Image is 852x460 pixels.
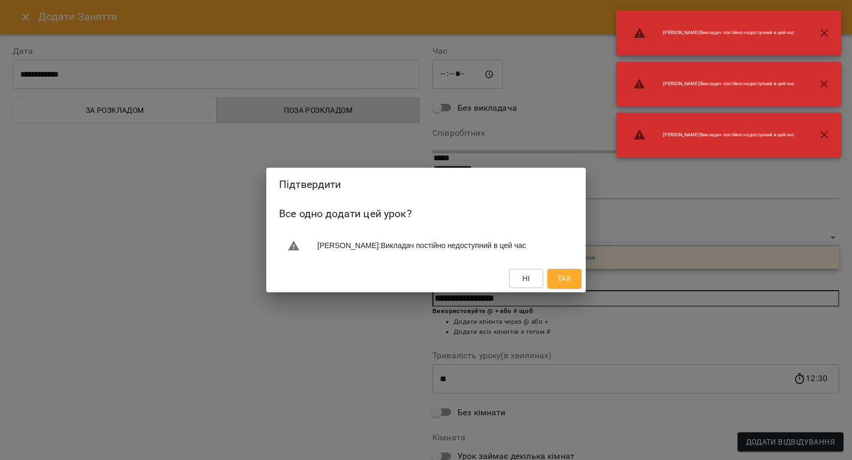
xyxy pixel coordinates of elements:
[547,269,581,288] button: Так
[625,124,803,145] li: [PERSON_NAME] : Викладач постійно недоступний в цей час
[279,235,573,257] li: [PERSON_NAME] : Викладач постійно недоступний в цей час
[625,22,803,44] li: [PERSON_NAME] : Викладач постійно недоступний в цей час
[279,176,573,193] h2: Підтвердити
[558,272,571,285] span: Так
[279,206,573,222] h6: Все одно додати цей урок?
[625,73,803,95] li: [PERSON_NAME] : Викладач постійно недоступний в цей час
[509,269,543,288] button: Ні
[522,272,530,285] span: Ні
